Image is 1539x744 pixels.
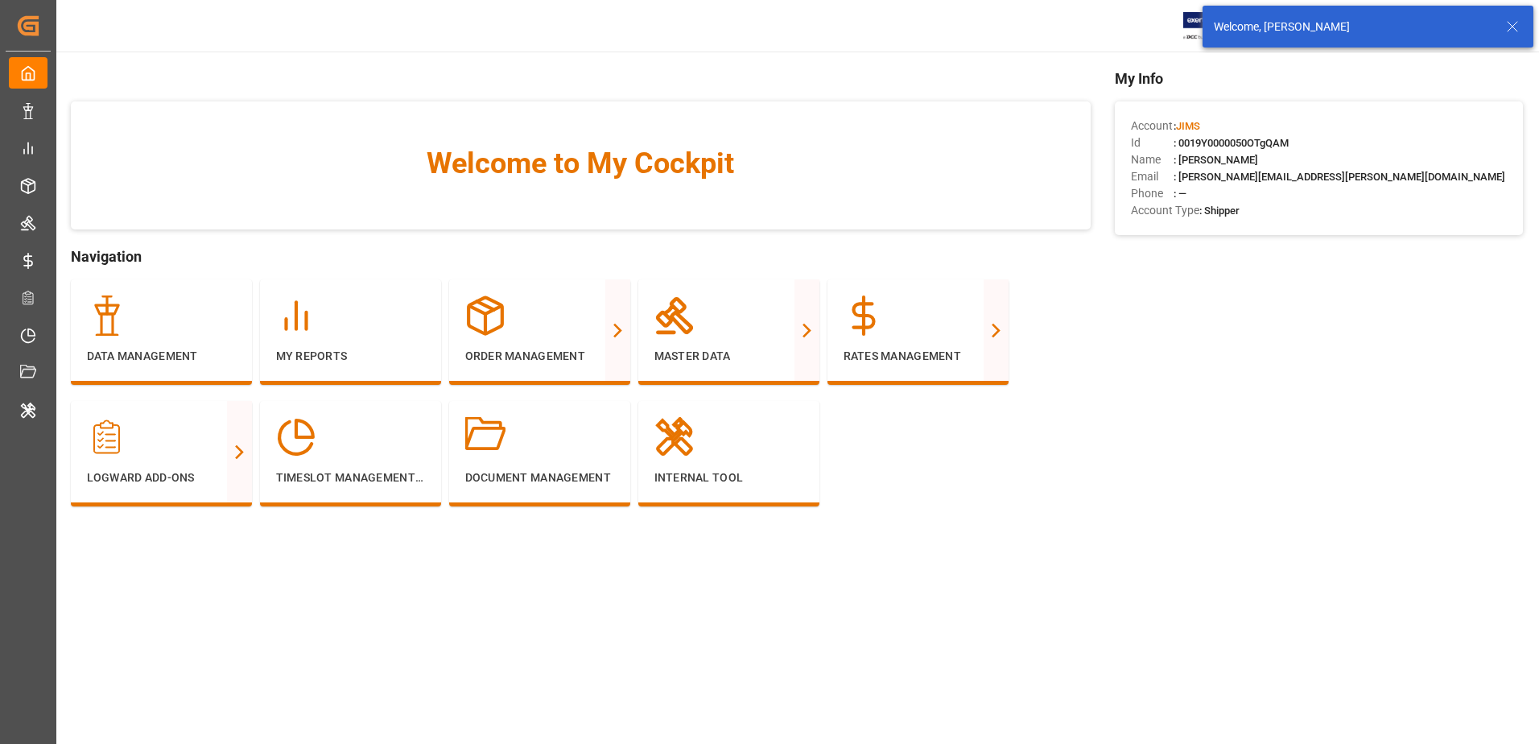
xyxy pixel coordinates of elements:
div: Welcome, [PERSON_NAME] [1214,19,1491,35]
span: JIMS [1176,120,1200,132]
p: Timeslot Management V2 [276,469,425,486]
span: Email [1131,168,1174,185]
span: : Shipper [1199,205,1240,217]
p: Data Management [87,348,236,365]
p: Document Management [465,469,614,486]
span: : 0019Y0000050OTgQAM [1174,137,1289,149]
span: : [PERSON_NAME][EMAIL_ADDRESS][PERSON_NAME][DOMAIN_NAME] [1174,171,1505,183]
span: Phone [1131,185,1174,202]
span: Account [1131,118,1174,134]
p: Master Data [654,348,803,365]
img: Exertis%20JAM%20-%20Email%20Logo.jpg_1722504956.jpg [1183,12,1239,40]
span: Account Type [1131,202,1199,219]
span: : [PERSON_NAME] [1174,154,1258,166]
span: Name [1131,151,1174,168]
p: Internal Tool [654,469,803,486]
p: Rates Management [844,348,992,365]
span: Id [1131,134,1174,151]
span: Navigation [71,246,1091,267]
p: Order Management [465,348,614,365]
p: My Reports [276,348,425,365]
span: Welcome to My Cockpit [103,142,1058,185]
p: Logward Add-ons [87,469,236,486]
span: My Info [1115,68,1523,89]
span: : [1174,120,1200,132]
span: : — [1174,188,1186,200]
